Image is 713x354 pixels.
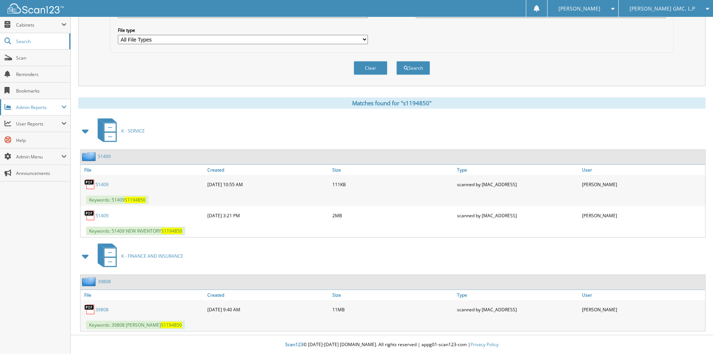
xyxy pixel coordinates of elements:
span: K - SERVICE [121,128,145,134]
img: scan123-logo-white.svg [7,3,64,13]
span: [PERSON_NAME] GMC, L.P [630,6,695,11]
span: User Reports [16,121,61,127]
div: 11MB [330,302,455,317]
a: 51409 [95,181,109,188]
span: Admin Menu [16,154,61,160]
span: K - FINANCE AND INSURANCE [121,253,183,259]
span: Scan [16,55,67,61]
span: S1194850 [161,228,182,234]
img: PDF.png [84,210,95,221]
img: PDF.png [84,304,95,315]
span: S1194850 [125,197,146,203]
a: File [80,290,205,300]
a: File [80,165,205,175]
span: Bookmarks [16,88,67,94]
span: Help [16,137,67,143]
div: scanned by [MAC_ADDRESS] [455,208,580,223]
span: [PERSON_NAME] [558,6,600,11]
a: Type [455,290,580,300]
img: folder2.png [82,277,98,286]
div: scanned by [MAC_ADDRESS] [455,302,580,317]
div: © [DATE]-[DATE] [DOMAIN_NAME]. All rights reserved | appg01-scan123-com | [71,336,713,354]
button: Clear [354,61,387,75]
div: 111KB [330,177,455,192]
a: Privacy Policy [470,341,499,348]
span: Keywords: 39808 [PERSON_NAME] [86,321,185,329]
span: Reminders [16,71,67,78]
span: Search [16,38,65,45]
img: folder2.png [82,152,98,161]
span: Cabinets [16,22,61,28]
a: Size [330,290,455,300]
div: [DATE] 9:40 AM [205,302,330,317]
a: 39808 [98,278,111,285]
span: Scan123 [285,341,303,348]
div: scanned by [MAC_ADDRESS] [455,177,580,192]
div: [PERSON_NAME] [580,177,705,192]
a: 51409 [95,212,109,219]
span: S1194850 [161,322,182,328]
div: [DATE] 3:21 PM [205,208,330,223]
a: K - FINANCE AND INSURANCE [93,241,183,271]
span: Announcements [16,170,67,176]
a: User [580,290,705,300]
img: PDF.png [84,179,95,190]
a: User [580,165,705,175]
a: 51409 [98,153,111,160]
a: 39808 [95,306,109,313]
button: Search [396,61,430,75]
div: 2MB [330,208,455,223]
div: [DATE] 10:55 AM [205,177,330,192]
span: Admin Reports [16,104,61,111]
div: [PERSON_NAME] [580,302,705,317]
span: Keywords: 51409 [86,196,149,204]
a: K - SERVICE [93,116,145,146]
a: Created [205,290,330,300]
a: Created [205,165,330,175]
label: File type [118,27,368,33]
a: Type [455,165,580,175]
a: Size [330,165,455,175]
span: Keywords: 51409 NEW INVENTORY [86,227,185,235]
div: [PERSON_NAME] [580,208,705,223]
div: Matches found for "s1194850" [78,97,706,109]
